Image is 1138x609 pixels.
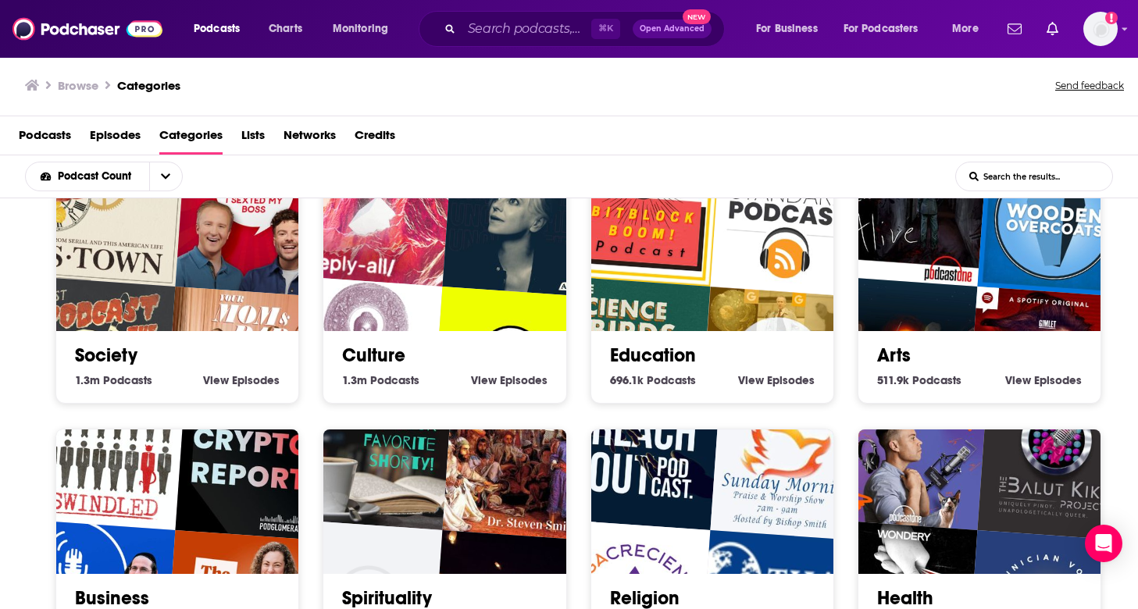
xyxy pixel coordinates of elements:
[433,11,740,47] div: Search podcasts, credits, & more...
[833,16,941,41] button: open menu
[941,16,998,41] button: open menu
[977,142,1133,297] img: Wooden Overcoats
[1005,373,1082,387] a: View Arts Episodes
[565,375,720,530] img: Reach Out
[12,14,162,44] img: Podchaser - Follow, Share and Rate Podcasts
[342,373,367,387] span: 1.3m
[259,16,312,41] a: Charts
[745,16,837,41] button: open menu
[738,373,815,387] a: View Education Episodes
[75,344,137,367] a: Society
[241,123,265,155] a: Lists
[1034,373,1082,387] span: Episodes
[333,18,388,40] span: Monitoring
[844,18,919,40] span: For Podcasters
[462,16,591,41] input: Search podcasts, credits, & more...
[58,78,98,93] h3: Browse
[176,142,331,297] img: Help I Sexted My Boss
[767,373,815,387] span: Episodes
[443,385,598,540] img: Solomon's Porch
[633,20,712,38] button: Open AdvancedNew
[877,344,911,367] a: Arts
[342,373,419,387] a: 1.3m Culture Podcasts
[298,132,453,287] div: Reply All
[833,132,988,287] img: We're Alive
[370,373,419,387] span: Podcasts
[710,142,865,297] img: The Bitcoin Standard Podcast
[103,373,152,387] span: Podcasts
[58,171,137,182] span: Podcast Count
[647,373,696,387] span: Podcasts
[610,373,696,387] a: 696.1k Education Podcasts
[284,123,336,155] a: Networks
[640,25,705,33] span: Open Advanced
[1040,16,1065,42] a: Show notifications dropdown
[565,132,720,287] img: The BitBlockBoom Bitcoin Podcast
[471,373,548,387] a: View Culture Episodes
[877,373,961,387] a: 511.9k Arts Podcasts
[756,18,818,40] span: For Business
[232,373,280,387] span: Episodes
[298,375,453,530] img: Near death experience shorts by your favorite shorty!
[159,123,223,155] a: Categories
[269,18,302,40] span: Charts
[30,132,186,287] img: S-Town
[1083,12,1118,46] img: User Profile
[19,123,71,155] a: Podcasts
[90,123,141,155] a: Episodes
[912,373,961,387] span: Podcasts
[710,385,865,540] img: Sunday Morning Praise Radio
[342,344,405,367] a: Culture
[1005,373,1031,387] span: View
[203,373,280,387] a: View Society Episodes
[471,373,497,387] span: View
[75,373,100,387] span: 1.3m
[355,123,395,155] a: Credits
[322,16,408,41] button: open menu
[591,19,620,39] span: ⌘ K
[1083,12,1118,46] button: Show profile menu
[977,385,1133,540] img: The Balut Kiki Project
[117,78,180,93] a: Categories
[1085,525,1122,562] div: Open Intercom Messenger
[203,373,229,387] span: View
[30,375,186,530] img: Swindled
[683,9,711,24] span: New
[610,373,644,387] span: 696.1k
[1051,75,1129,97] button: Send feedback
[610,344,696,367] a: Education
[149,162,182,191] button: open menu
[833,375,988,530] img: The Jordan Harbinger Show
[75,373,152,387] a: 1.3m Society Podcasts
[443,142,598,297] img: Anna Faris Is Unqualified
[26,171,149,182] button: open menu
[1001,16,1028,42] a: Show notifications dropdown
[194,18,240,40] span: Podcasts
[738,373,764,387] span: View
[1083,12,1118,46] span: Logged in as jennifer.garay
[176,385,331,540] div: Daily Crypto Report
[25,162,207,191] h2: Choose List sort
